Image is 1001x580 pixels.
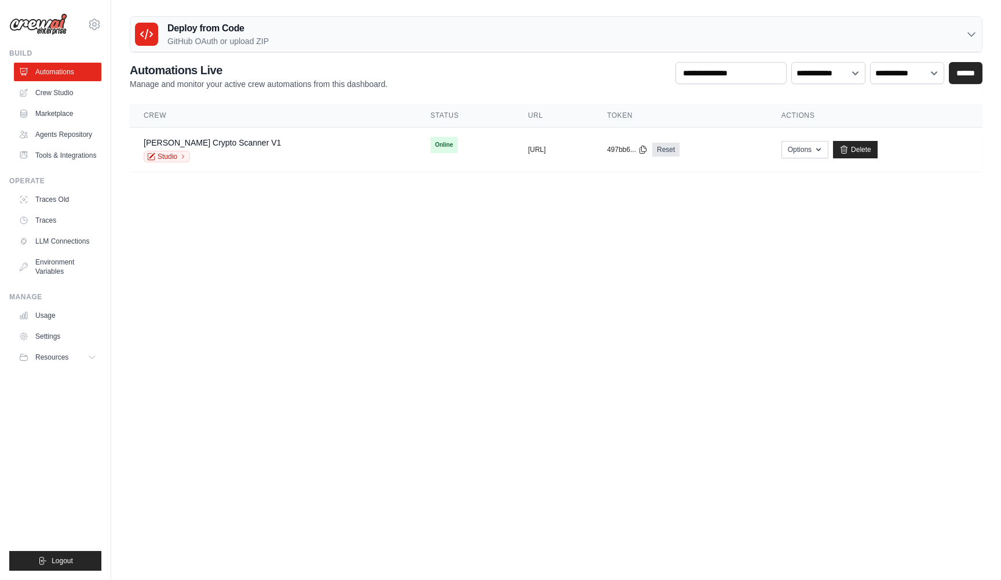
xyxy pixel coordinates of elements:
[833,141,878,158] a: Delete
[167,21,269,35] h3: Deploy from Code
[9,292,101,302] div: Manage
[14,63,101,81] a: Automations
[130,104,417,128] th: Crew
[430,137,458,153] span: Online
[593,104,768,128] th: Token
[9,13,67,35] img: Logo
[9,49,101,58] div: Build
[14,146,101,165] a: Tools & Integrations
[14,190,101,209] a: Traces Old
[35,353,68,362] span: Resources
[14,327,101,346] a: Settings
[52,556,73,565] span: Logout
[9,551,101,571] button: Logout
[14,125,101,144] a: Agents Repository
[652,143,679,157] a: Reset
[417,104,514,128] th: Status
[144,138,281,147] a: [PERSON_NAME] Crypto Scanner V1
[14,211,101,230] a: Traces
[130,62,388,78] h2: Automations Live
[167,35,269,47] p: GitHub OAuth or upload ZIP
[14,104,101,123] a: Marketplace
[130,78,388,90] p: Manage and monitor your active crew automations from this dashboard.
[607,145,648,154] button: 497bb6...
[144,151,190,162] a: Studio
[14,232,101,251] a: LLM Connections
[514,104,593,128] th: URL
[14,306,101,325] a: Usage
[9,176,101,186] div: Operate
[14,253,101,281] a: Environment Variables
[14,348,101,367] button: Resources
[781,141,828,158] button: Options
[768,104,982,128] th: Actions
[14,84,101,102] a: Crew Studio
